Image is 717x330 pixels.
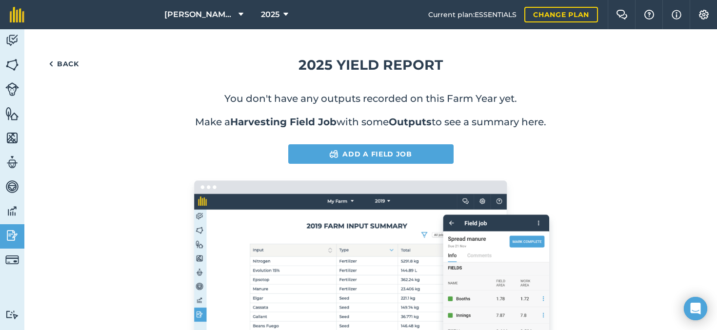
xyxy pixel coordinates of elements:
img: svg+xml;base64,PD94bWwgdmVyc2lvbj0iMS4wIiBlbmNvZGluZz0idXRmLTgiPz4KPCEtLSBHZW5lcmF0b3I6IEFkb2JlIE... [5,228,19,243]
span: Current plan : ESSENTIALS [428,9,517,20]
img: svg+xml;base64,PD94bWwgdmVyc2lvbj0iMS4wIiBlbmNvZGluZz0idXRmLTgiPz4KPCEtLSBHZW5lcmF0b3I6IEFkb2JlIE... [5,33,19,48]
h1: 2025 Yield report [40,54,701,76]
p: You don't have any outputs recorded on this Farm Year yet. [40,92,701,105]
p: Make a with some to see a summary here. [40,115,701,129]
img: A question mark icon [643,10,655,19]
img: svg+xml;base64,PD94bWwgdmVyc2lvbj0iMS4wIiBlbmNvZGluZz0idXRmLTgiPz4KPCEtLSBHZW5lcmF0b3I6IEFkb2JlIE... [5,253,19,267]
img: A cog icon [698,10,710,19]
span: [PERSON_NAME] Trust [164,9,235,20]
img: svg+xml;base64,PHN2ZyB4bWxucz0iaHR0cDovL3d3dy53My5vcmcvMjAwMC9zdmciIHdpZHRoPSI1NiIgaGVpZ2h0PSI2MC... [5,106,19,121]
img: svg+xml;base64,PHN2ZyB4bWxucz0iaHR0cDovL3d3dy53My5vcmcvMjAwMC9zdmciIHdpZHRoPSI1NiIgaGVpZ2h0PSI2MC... [5,58,19,72]
a: Back [40,54,88,74]
img: svg+xml;base64,PD94bWwgdmVyc2lvbj0iMS4wIiBlbmNvZGluZz0idXRmLTgiPz4KPCEtLSBHZW5lcmF0b3I6IEFkb2JlIE... [5,155,19,170]
a: Change plan [524,7,598,22]
img: fieldmargin Logo [10,7,24,22]
img: svg+xml;base64,PD94bWwgdmVyc2lvbj0iMS4wIiBlbmNvZGluZz0idXRmLTgiPz4KPCEtLSBHZW5lcmF0b3I6IEFkb2JlIE... [5,82,19,96]
img: svg+xml;base64,PHN2ZyB4bWxucz0iaHR0cDovL3d3dy53My5vcmcvMjAwMC9zdmciIHdpZHRoPSIxNyIgaGVpZ2h0PSIxNy... [672,9,681,20]
img: svg+xml;base64,PHN2ZyB4bWxucz0iaHR0cDovL3d3dy53My5vcmcvMjAwMC9zdmciIHdpZHRoPSI5IiBoZWlnaHQ9IjI0Ii... [49,58,53,70]
div: Open Intercom Messenger [684,297,707,320]
a: Add a Field Job [288,144,454,164]
strong: Outputs [389,116,432,128]
img: svg+xml;base64,PD94bWwgdmVyc2lvbj0iMS4wIiBlbmNvZGluZz0idXRmLTgiPz4KPCEtLSBHZW5lcmF0b3I6IEFkb2JlIE... [329,148,339,160]
img: Two speech bubbles overlapping with the left bubble in the forefront [616,10,628,19]
img: svg+xml;base64,PD94bWwgdmVyc2lvbj0iMS4wIiBlbmNvZGluZz0idXRmLTgiPz4KPCEtLSBHZW5lcmF0b3I6IEFkb2JlIE... [5,204,19,218]
span: 2025 [261,9,279,20]
img: svg+xml;base64,PD94bWwgdmVyc2lvbj0iMS4wIiBlbmNvZGluZz0idXRmLTgiPz4KPCEtLSBHZW5lcmF0b3I6IEFkb2JlIE... [5,310,19,319]
strong: Harvesting Field Job [230,116,337,128]
img: svg+xml;base64,PD94bWwgdmVyc2lvbj0iMS4wIiBlbmNvZGluZz0idXRmLTgiPz4KPCEtLSBHZW5lcmF0b3I6IEFkb2JlIE... [5,179,19,194]
img: svg+xml;base64,PHN2ZyB4bWxucz0iaHR0cDovL3d3dy53My5vcmcvMjAwMC9zdmciIHdpZHRoPSI1NiIgaGVpZ2h0PSI2MC... [5,131,19,145]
